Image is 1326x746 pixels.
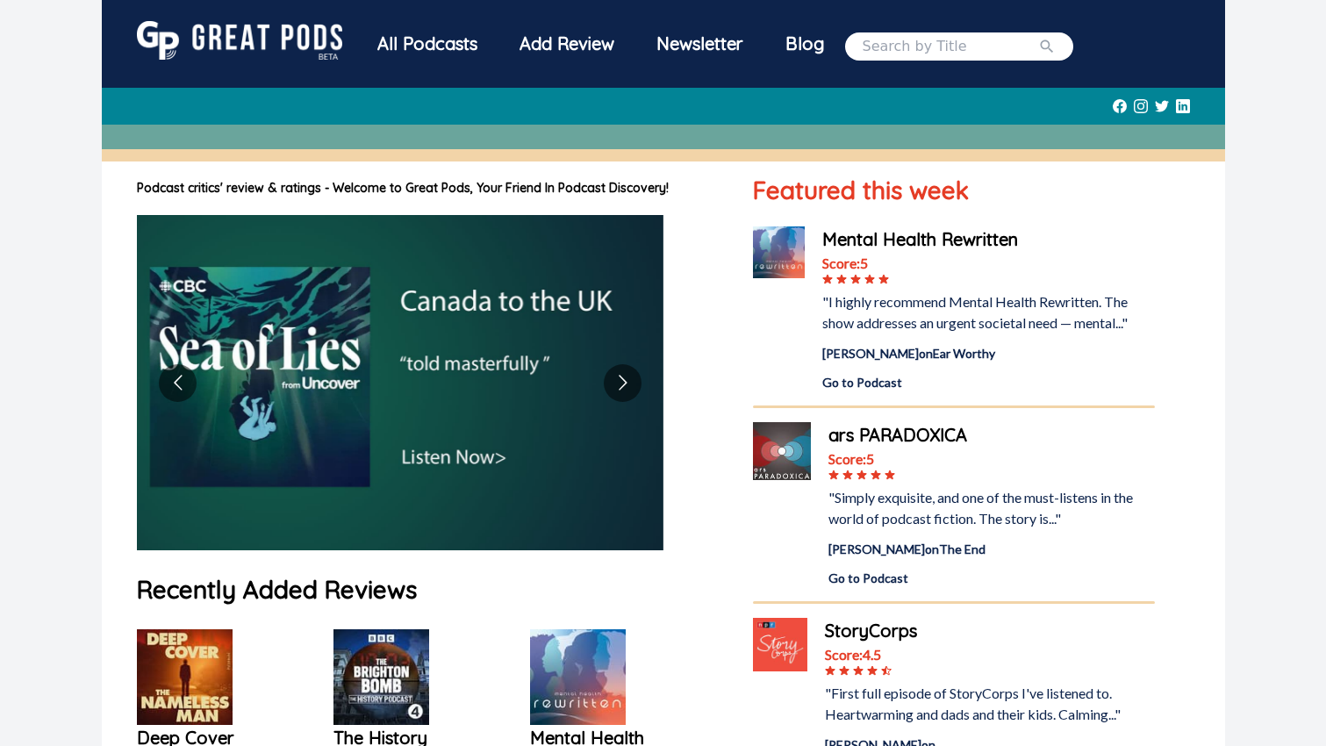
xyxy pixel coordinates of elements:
button: Go to next slide [604,364,641,402]
img: ars PARADOXICA [753,422,811,480]
a: Mental Health Rewritten [822,226,1154,253]
div: "I highly recommend Mental Health Rewritten. The show addresses an urgent societal need — mental..." [822,291,1154,334]
a: StoryCorps [825,618,1155,644]
div: [PERSON_NAME] on The End [828,540,1154,558]
img: Mental Health Rewritten [530,629,626,725]
a: Newsletter [635,21,764,71]
h1: Recently Added Reviews [137,571,719,608]
a: Go to Podcast [822,373,1154,391]
a: All Podcasts [356,21,498,71]
a: Go to Podcast [828,569,1154,587]
a: Add Review [498,21,635,67]
img: Mental Health Rewritten [753,226,805,278]
button: Go to previous slide [159,364,197,402]
a: ars PARADOXICA [828,422,1154,448]
h1: Podcast critics' review & ratings - Welcome to Great Pods, Your Friend In Podcast Discovery! [137,179,719,197]
div: All Podcasts [356,21,498,67]
img: GreatPods [137,21,342,60]
div: [PERSON_NAME] on Ear Worthy [822,344,1154,362]
div: Score: 4.5 [825,644,1155,665]
h1: Featured this week [753,172,1154,209]
img: The History Podcast [333,629,429,725]
div: Newsletter [635,21,764,67]
a: Blog [764,21,845,67]
div: "First full episode of StoryCorps I've listened to. Heartwarming and dads and their kids. Calming... [825,683,1155,725]
input: Search by Title [863,36,1038,57]
img: Deep Cover [137,629,233,725]
div: Score: 5 [822,253,1154,274]
img: StoryCorps [753,618,806,671]
img: image [137,215,663,550]
div: "Simply exquisite, and one of the must-listens in the world of podcast fiction. The story is..." [828,487,1154,529]
div: Score: 5 [828,448,1154,470]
